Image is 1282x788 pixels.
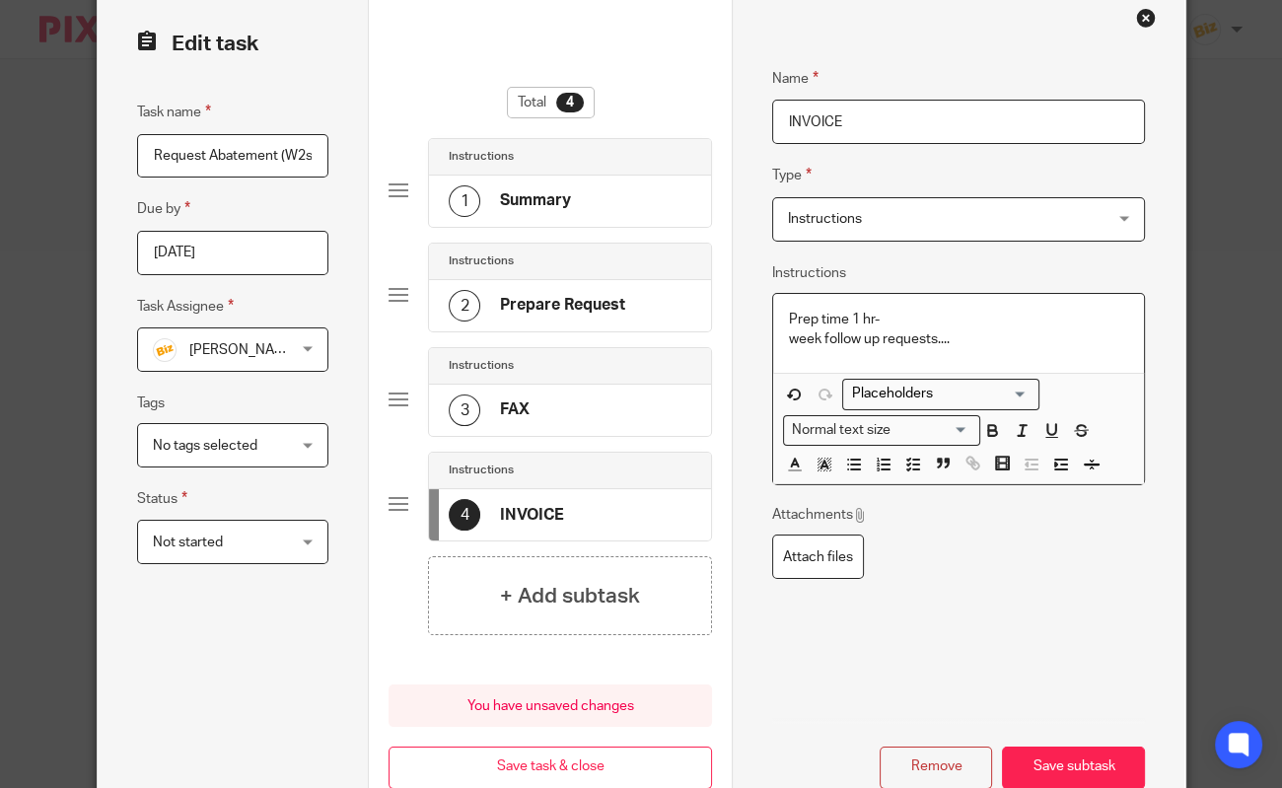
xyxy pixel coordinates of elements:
label: Task name [137,101,211,123]
h4: Prepare Request [500,295,625,316]
h4: INVOICE [500,505,564,526]
label: Type [772,164,812,186]
h4: Instructions [449,463,514,478]
div: Search for option [842,379,1039,409]
h4: FAX [500,399,530,420]
label: Due by [137,197,190,220]
img: siteIcon.png [153,338,177,362]
label: Status [137,487,187,510]
label: Instructions [772,263,846,283]
div: 3 [449,394,480,426]
h2: Edit task [137,28,329,61]
label: Name [772,67,819,90]
h4: Instructions [449,358,514,374]
p: Attachments [772,505,868,525]
div: Search for option [783,415,980,446]
div: You have unsaved changes [389,684,712,727]
label: Attach files [772,535,864,579]
div: 2 [449,290,480,322]
div: Placeholders [842,379,1039,409]
h4: Summary [500,190,571,211]
input: Pick a date [137,231,329,275]
h4: + Add subtask [500,581,640,611]
p: week follow up requests.... [789,329,1129,349]
input: Search for option [845,384,1028,404]
span: Normal text size [788,420,895,441]
div: Close this dialog window [1136,8,1156,28]
div: Text styles [783,415,980,446]
h4: Instructions [449,253,514,269]
div: 1 [449,185,480,217]
label: Task Assignee [137,295,234,318]
p: Prep time 1 hr- [789,310,1129,329]
span: Not started [153,536,223,549]
h4: Instructions [449,149,514,165]
span: [PERSON_NAME] [189,343,298,357]
div: 4 [556,93,584,112]
div: Total [507,87,595,118]
span: No tags selected [153,439,257,453]
label: Tags [137,394,165,413]
input: Search for option [897,420,968,441]
div: 4 [449,499,480,531]
span: Instructions [788,212,862,226]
